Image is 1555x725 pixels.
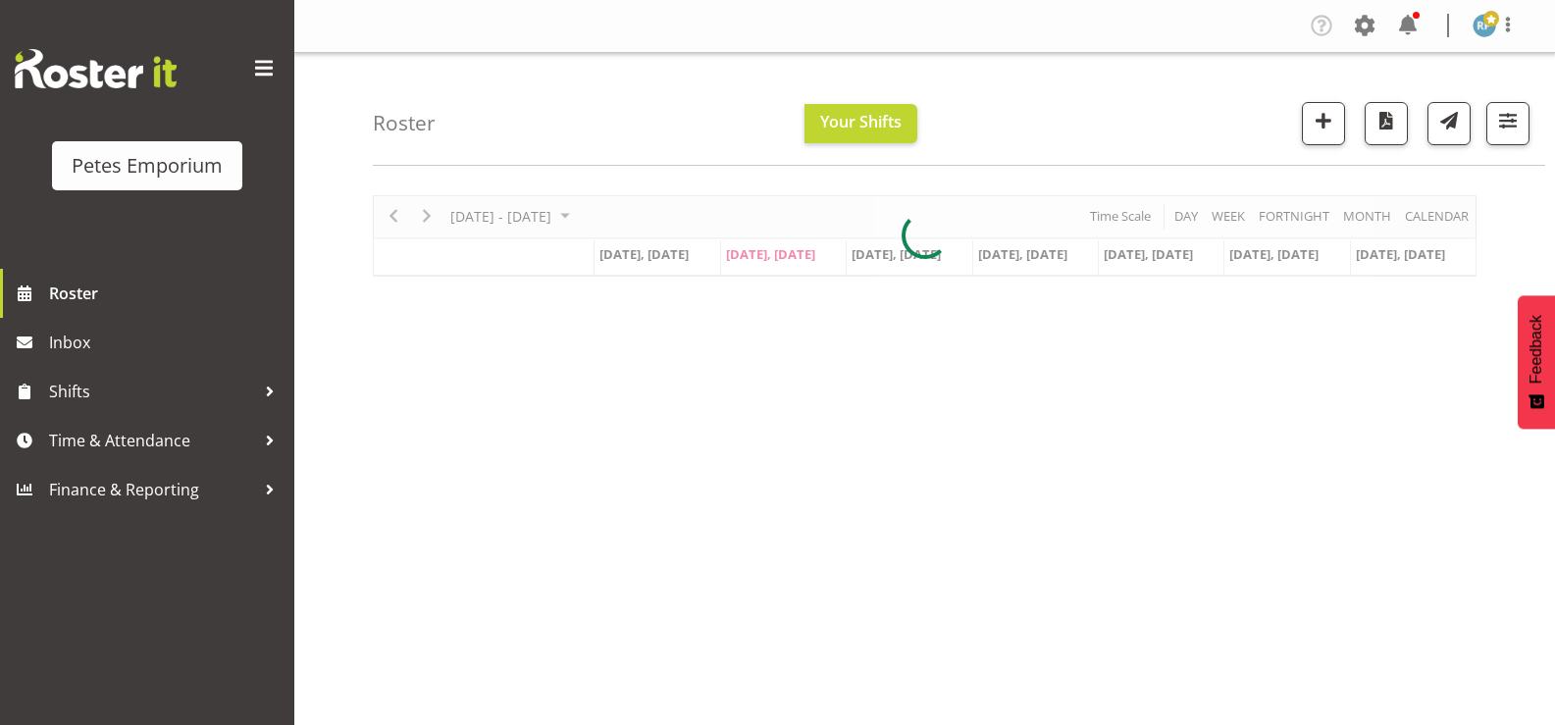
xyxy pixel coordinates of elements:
[1486,102,1529,145] button: Filter Shifts
[49,328,285,357] span: Inbox
[49,279,285,308] span: Roster
[1528,315,1545,384] span: Feedback
[1365,102,1408,145] button: Download a PDF of the roster according to the set date range.
[804,104,917,143] button: Your Shifts
[15,49,177,88] img: Rosterit website logo
[1302,102,1345,145] button: Add a new shift
[49,475,255,504] span: Finance & Reporting
[49,377,255,406] span: Shifts
[820,111,902,132] span: Your Shifts
[72,151,223,181] div: Petes Emporium
[1473,14,1496,37] img: reina-puketapu721.jpg
[373,112,436,134] h4: Roster
[1427,102,1471,145] button: Send a list of all shifts for the selected filtered period to all rostered employees.
[49,426,255,455] span: Time & Attendance
[1518,295,1555,429] button: Feedback - Show survey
